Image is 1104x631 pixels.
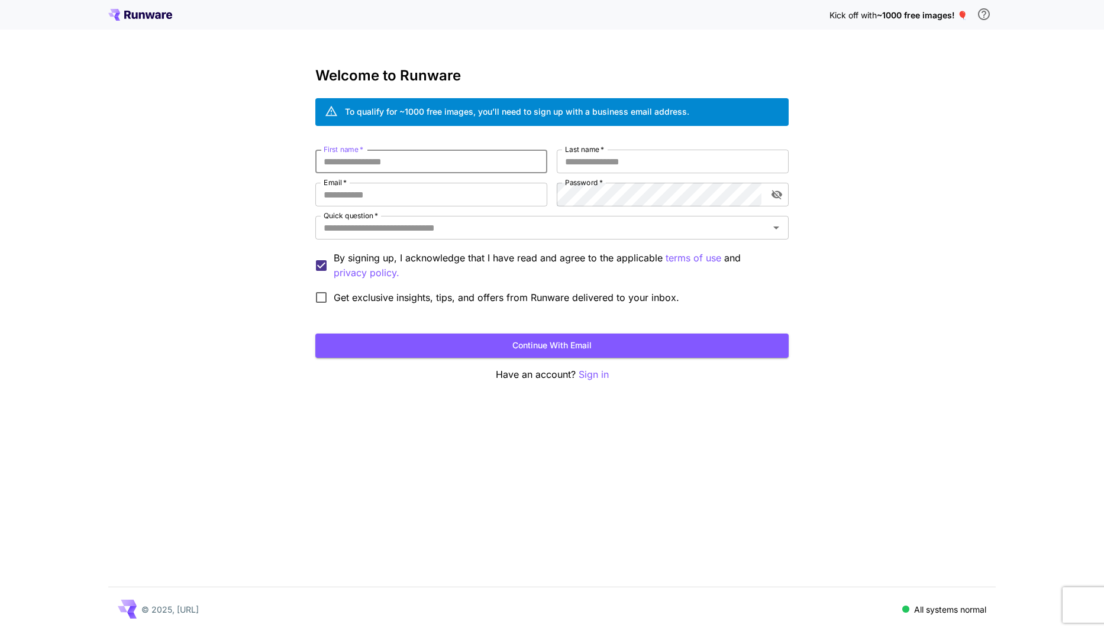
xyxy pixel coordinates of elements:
[315,367,789,382] p: Have an account?
[324,177,347,187] label: Email
[334,290,679,305] span: Get exclusive insights, tips, and offers from Runware delivered to your inbox.
[334,251,779,280] p: By signing up, I acknowledge that I have read and agree to the applicable and
[334,266,399,280] button: By signing up, I acknowledge that I have read and agree to the applicable terms of use and
[877,10,967,20] span: ~1000 free images! 🎈
[766,184,787,205] button: toggle password visibility
[666,251,721,266] p: terms of use
[565,144,604,154] label: Last name
[345,105,689,118] div: To qualify for ~1000 free images, you’ll need to sign up with a business email address.
[579,367,609,382] button: Sign in
[565,177,603,187] label: Password
[315,334,789,358] button: Continue with email
[324,211,378,221] label: Quick question
[972,2,996,26] button: In order to qualify for free credit, you need to sign up with a business email address and click ...
[768,219,785,236] button: Open
[324,144,363,154] label: First name
[141,603,199,616] p: © 2025, [URL]
[334,266,399,280] p: privacy policy.
[829,10,877,20] span: Kick off with
[914,603,986,616] p: All systems normal
[666,251,721,266] button: By signing up, I acknowledge that I have read and agree to the applicable and privacy policy.
[315,67,789,84] h3: Welcome to Runware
